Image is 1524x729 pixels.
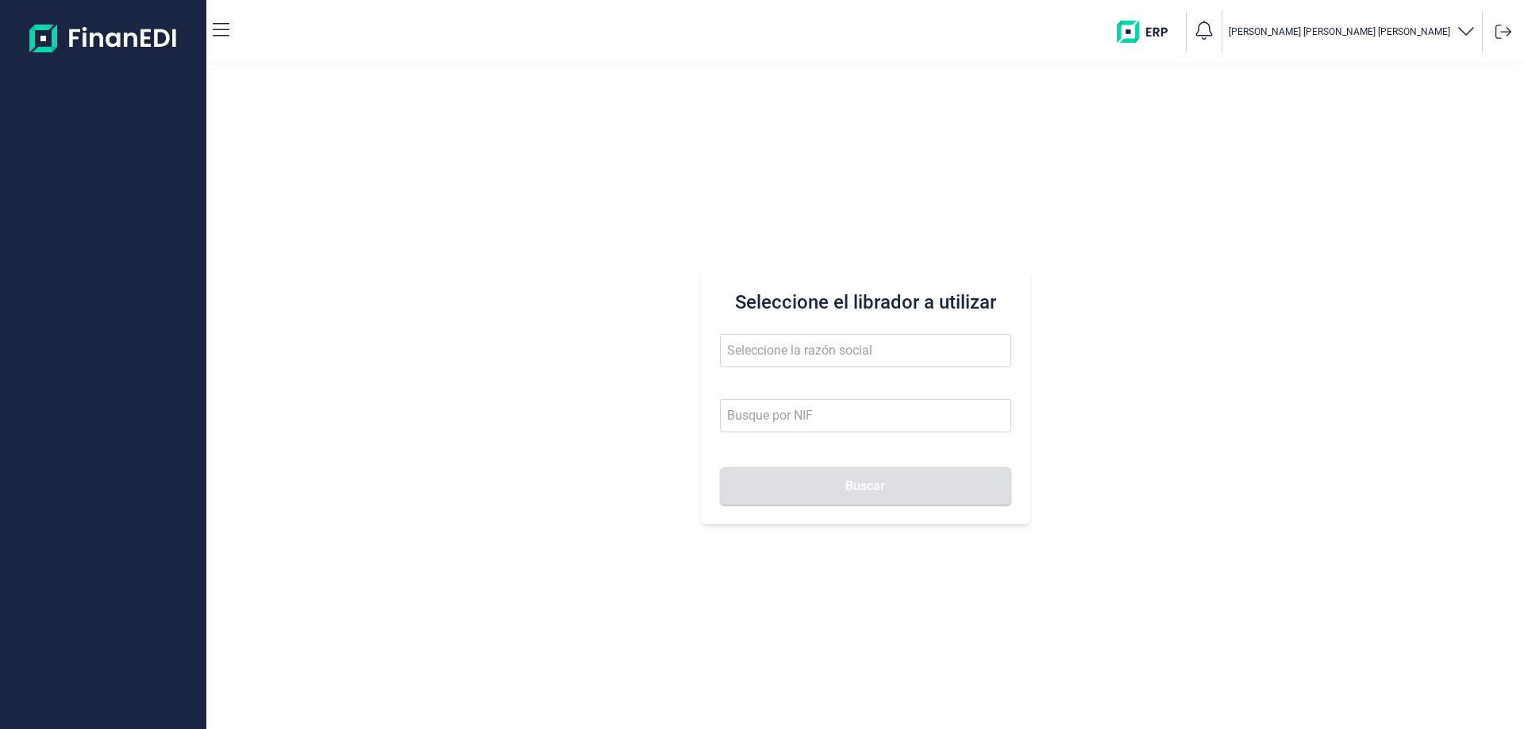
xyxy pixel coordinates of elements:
[720,399,1011,432] input: Busque por NIF
[845,480,885,492] span: Buscar
[1229,25,1450,38] p: [PERSON_NAME] [PERSON_NAME] [PERSON_NAME]
[1229,21,1476,44] button: [PERSON_NAME] [PERSON_NAME] [PERSON_NAME]
[29,13,178,63] img: Logo de aplicación
[720,334,1011,367] input: Seleccione la razón social
[1117,21,1180,43] img: erp
[720,467,1011,505] button: Buscar
[720,290,1011,315] h3: Seleccione el librador a utilizar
